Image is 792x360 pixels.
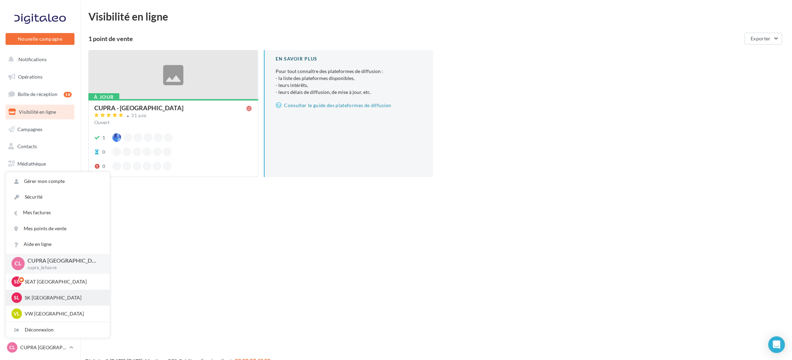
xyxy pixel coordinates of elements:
[25,278,101,285] p: SEAT [GEOGRAPHIC_DATA]
[132,113,147,118] div: 31 avis
[18,56,47,62] span: Notifications
[276,75,422,82] li: - la liste des plateformes disponibles,
[4,139,76,154] a: Contacts
[4,122,76,137] a: Campagnes
[276,56,422,62] div: En savoir plus
[276,68,422,96] p: Pour tout connaître des plateformes de diffusion :
[17,126,42,132] span: Campagnes
[17,161,46,167] span: Médiathèque
[6,221,110,237] a: Mes points de vente
[9,344,15,351] span: CL
[18,91,57,97] span: Boîte de réception
[20,344,66,351] p: CUPRA [GEOGRAPHIC_DATA]
[6,341,74,354] a: CL CUPRA [GEOGRAPHIC_DATA]
[94,105,183,111] div: CUPRA - [GEOGRAPHIC_DATA]
[768,336,785,353] div: Open Intercom Messenger
[102,149,105,155] div: 0
[94,112,252,120] a: 31 avis
[4,191,76,211] a: PLV et print personnalisable
[102,163,105,170] div: 0
[25,310,101,317] p: VW [GEOGRAPHIC_DATA]
[19,109,56,115] span: Visibilité en ligne
[4,52,73,67] button: Notifications
[276,82,422,89] li: - leurs intérêts,
[27,265,98,271] p: cupra_lehavre
[64,92,72,97] div: 18
[4,174,76,189] a: Calendrier
[88,35,742,42] div: 1 point de vente
[4,87,76,102] a: Boîte de réception18
[4,157,76,171] a: Médiathèque
[27,257,98,265] p: CUPRA [GEOGRAPHIC_DATA]
[6,322,110,338] div: Déconnexion
[14,278,19,285] span: SL
[18,74,42,80] span: Opérations
[17,143,37,149] span: Contacts
[6,205,110,221] a: Mes factures
[4,214,76,235] a: Campagnes DataOnDemand
[14,310,20,317] span: VL
[94,119,110,125] span: Ouvert
[6,33,74,45] button: Nouvelle campagne
[25,294,101,301] p: SK [GEOGRAPHIC_DATA]
[102,134,105,141] div: 1
[88,93,119,101] div: À jour
[745,33,782,45] button: Exporter
[4,105,76,119] a: Visibilité en ligne
[276,89,422,96] li: - leurs délais de diffusion, de mise à jour, etc.
[14,294,19,301] span: SL
[15,260,22,268] span: CL
[88,11,784,22] div: Visibilité en ligne
[6,174,110,189] a: Gérer mon compte
[4,70,76,84] a: Opérations
[276,101,422,110] a: Consulter le guide des plateformes de diffusion
[6,189,110,205] a: Sécurité
[6,237,110,252] a: Aide en ligne
[751,35,771,41] span: Exporter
